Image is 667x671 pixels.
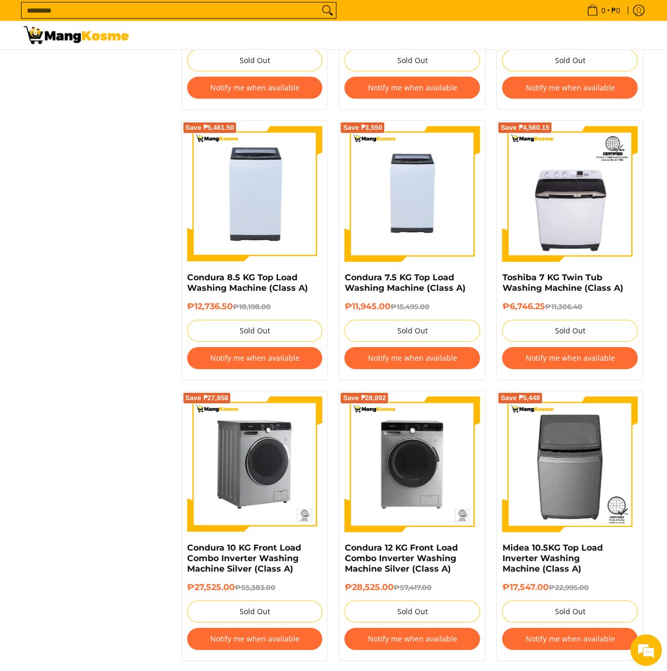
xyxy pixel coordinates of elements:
[502,126,638,262] img: Toshiba 7 KG Twin Tub Washing Machine (Class A)
[344,628,480,650] button: Notify me when available
[187,396,323,532] img: Condura 10 KG Front Load Combo Inverter Washing Machine Silver (Class A) - 0
[344,301,480,312] h6: ₱11,945.00
[344,49,480,72] button: Sold Out
[187,126,323,262] img: Condura 8.5 KG Top Load Washing Machine (Class A)
[187,320,323,342] button: Sold Out
[502,543,602,574] a: Midea 10.5KG Top Load Inverter Washing Machine (Class A)
[502,396,638,532] img: Midea 10.5KG Top Load Inverter Washing Machine (Class A)
[502,601,638,623] button: Sold Out
[186,125,234,131] span: Save ₱5,461.50
[24,26,129,44] img: Washing Machines l Mang Kosme: Home Appliances Warehouse Sale Partner
[187,582,323,593] h6: ₱27,525.00
[139,21,644,49] nav: Main Menu
[344,347,480,369] button: Notify me when available
[187,628,323,650] button: Notify me when available
[187,77,323,99] button: Notify me when available
[233,302,271,311] del: ₱18,198.00
[344,272,465,293] a: Condura 7.5 KG Top Load Washing Machine (Class A)
[502,49,638,72] button: Sold Out
[344,126,480,262] img: condura-7.5kg-topload-non-inverter-washing-machine-class-c-full-view-mang-kosme
[344,582,480,593] h6: ₱28,525.00
[500,125,549,131] span: Save ₱4,560.15
[55,59,177,73] div: Chat with us now
[187,601,323,623] button: Sold Out
[343,125,382,131] span: Save ₱3,550
[390,302,429,311] del: ₱15,495.00
[502,77,638,99] button: Notify me when available
[600,7,607,14] span: 0
[545,302,582,311] del: ₱11,306.40
[344,396,480,532] img: Condura 12 KG Front Load Combo Inverter Washing Machine Silver (Class A)
[187,49,323,72] button: Sold Out
[502,320,638,342] button: Sold Out
[502,301,638,312] h6: ₱6,746.25
[319,3,336,18] button: Search
[502,582,638,593] h6: ₱17,547.00
[235,583,275,592] del: ₱55,383.00
[61,133,145,239] span: We're online!
[344,320,480,342] button: Sold Out
[5,287,200,324] textarea: Type your message and hit 'Enter'
[548,583,588,592] del: ₱22,995.00
[187,543,301,574] a: Condura 10 KG Front Load Combo Inverter Washing Machine Silver (Class A)
[502,347,638,369] button: Notify me when available
[187,347,323,369] button: Notify me when available
[583,5,623,16] span: •
[502,628,638,650] button: Notify me when available
[343,395,386,401] span: Save ₱28,892
[344,543,457,574] a: Condura 12 KG Front Load Combo Inverter Washing Machine Silver (Class A)
[393,583,431,592] del: ₱57,417.00
[186,395,229,401] span: Save ₱27,858
[502,272,623,293] a: Toshiba 7 KG Twin Tub Washing Machine (Class A)
[344,77,480,99] button: Notify me when available
[172,5,198,30] div: Minimize live chat window
[187,301,323,312] h6: ₱12,736.50
[187,272,308,293] a: Condura 8.5 KG Top Load Washing Machine (Class A)
[500,395,540,401] span: Save ₱5,448
[344,601,480,623] button: Sold Out
[610,7,622,14] span: ₱0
